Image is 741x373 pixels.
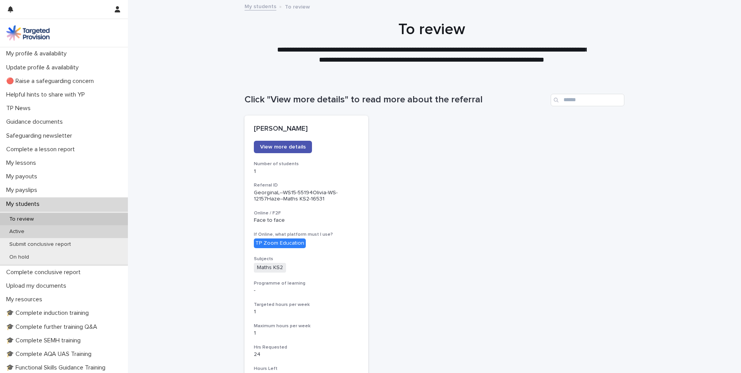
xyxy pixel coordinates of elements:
h1: Click "View more details" to read more about the referral [245,94,548,105]
p: Helpful hints to share with YP [3,91,91,98]
p: On hold [3,254,35,261]
p: Safeguarding newsletter [3,132,78,140]
p: My payslips [3,186,43,194]
p: Guidance documents [3,118,69,126]
p: Complete conclusive report [3,269,87,276]
h1: To review [242,20,622,39]
p: Update profile & availability [3,64,85,71]
p: 🔴 Raise a safeguarding concern [3,78,100,85]
p: GeorginaL--WS15-55194Olivia-WS-12157Haze--Maths KS2-16531 [254,190,359,203]
p: 🎓 Complete induction training [3,309,95,317]
div: TP Zoom Education [254,238,306,248]
p: 🎓 Functional Skills Guidance Training [3,364,112,371]
p: 🎓 Complete SEMH training [3,337,87,344]
p: To review [3,216,40,223]
h3: Subjects [254,256,359,262]
p: - [254,287,359,294]
p: 1 [254,330,359,337]
p: My lessons [3,159,42,167]
p: Submit conclusive report [3,241,77,248]
img: M5nRWzHhSzIhMunXDL62 [6,25,50,41]
h3: Targeted hours per week [254,302,359,308]
p: My resources [3,296,48,303]
p: My payouts [3,173,43,180]
input: Search [551,94,624,106]
h3: Online / F2F [254,210,359,216]
p: 24 [254,351,359,358]
h3: Hours Left [254,366,359,372]
h3: If Online, what platform must I use? [254,231,359,238]
p: 🎓 Complete further training Q&A [3,323,103,331]
p: 1 [254,309,359,315]
a: My students [245,2,276,10]
p: To review [285,2,310,10]
p: [PERSON_NAME] [254,125,359,133]
h3: Number of students [254,161,359,167]
h3: Programme of learning [254,280,359,287]
p: Upload my documents [3,282,72,290]
a: View more details [254,141,312,153]
p: TP News [3,105,37,112]
p: 🎓 Complete AQA UAS Training [3,351,98,358]
h3: Maximum hours per week [254,323,359,329]
p: Complete a lesson report [3,146,81,153]
span: View more details [260,144,306,150]
h3: Referral ID [254,182,359,188]
p: My students [3,200,46,208]
p: My profile & availability [3,50,73,57]
span: Maths KS2 [254,263,286,273]
h3: Hrs Requested [254,344,359,351]
p: 1 [254,168,359,175]
p: Face to face [254,217,359,224]
p: Active [3,228,31,235]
